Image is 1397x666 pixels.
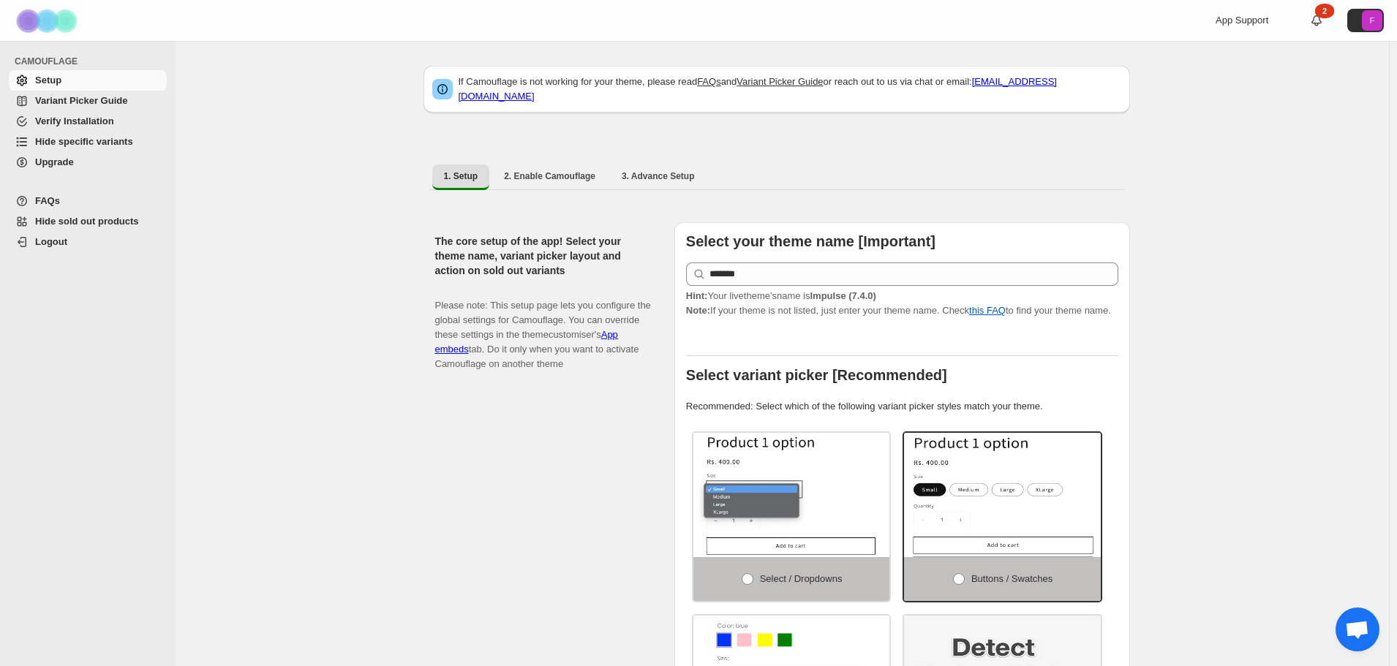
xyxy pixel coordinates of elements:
[1347,9,1384,32] button: Avatar with initials F
[35,236,67,247] span: Logout
[9,191,167,211] a: FAQs
[9,91,167,111] a: Variant Picker Guide
[969,305,1006,316] a: this FAQ
[9,152,167,173] a: Upgrade
[1216,15,1268,26] span: App Support
[1370,16,1375,25] text: F
[35,136,133,147] span: Hide specific variants
[444,170,478,182] span: 1. Setup
[1309,13,1324,28] a: 2
[737,76,823,87] a: Variant Picker Guide
[35,95,127,106] span: Variant Picker Guide
[12,1,85,41] img: Camouflage
[504,170,595,182] span: 2. Enable Camouflage
[760,573,843,584] span: Select / Dropdowns
[459,75,1121,104] p: If Camouflage is not working for your theme, please read and or reach out to us via chat or email:
[686,305,710,316] strong: Note:
[971,573,1053,584] span: Buttons / Swatches
[35,75,61,86] span: Setup
[1362,10,1382,31] span: Avatar with initials F
[686,289,1118,318] p: If your theme is not listed, just enter your theme name. Check to find your theme name.
[35,116,114,126] span: Verify Installation
[35,216,139,227] span: Hide sold out products
[1336,608,1379,651] div: Open chat
[1315,4,1334,18] div: 2
[904,433,1101,557] img: Buttons / Swatches
[622,170,695,182] span: 3. Advance Setup
[697,76,721,87] a: FAQs
[810,290,876,301] strong: Impulse (7.4.0)
[9,132,167,152] a: Hide specific variants
[686,290,876,301] span: Your live theme's name is
[9,211,167,232] a: Hide sold out products
[435,284,651,371] p: Please note: This setup page lets you configure the global settings for Camouflage. You can overr...
[686,290,708,301] strong: Hint:
[686,367,947,383] b: Select variant picker [Recommended]
[693,433,890,557] img: Select / Dropdowns
[15,56,168,67] span: CAMOUFLAGE
[435,234,651,278] h2: The core setup of the app! Select your theme name, variant picker layout and action on sold out v...
[9,111,167,132] a: Verify Installation
[686,233,935,249] b: Select your theme name [Important]
[35,195,60,206] span: FAQs
[686,399,1118,414] p: Recommended: Select which of the following variant picker styles match your theme.
[35,156,74,167] span: Upgrade
[9,232,167,252] a: Logout
[9,70,167,91] a: Setup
